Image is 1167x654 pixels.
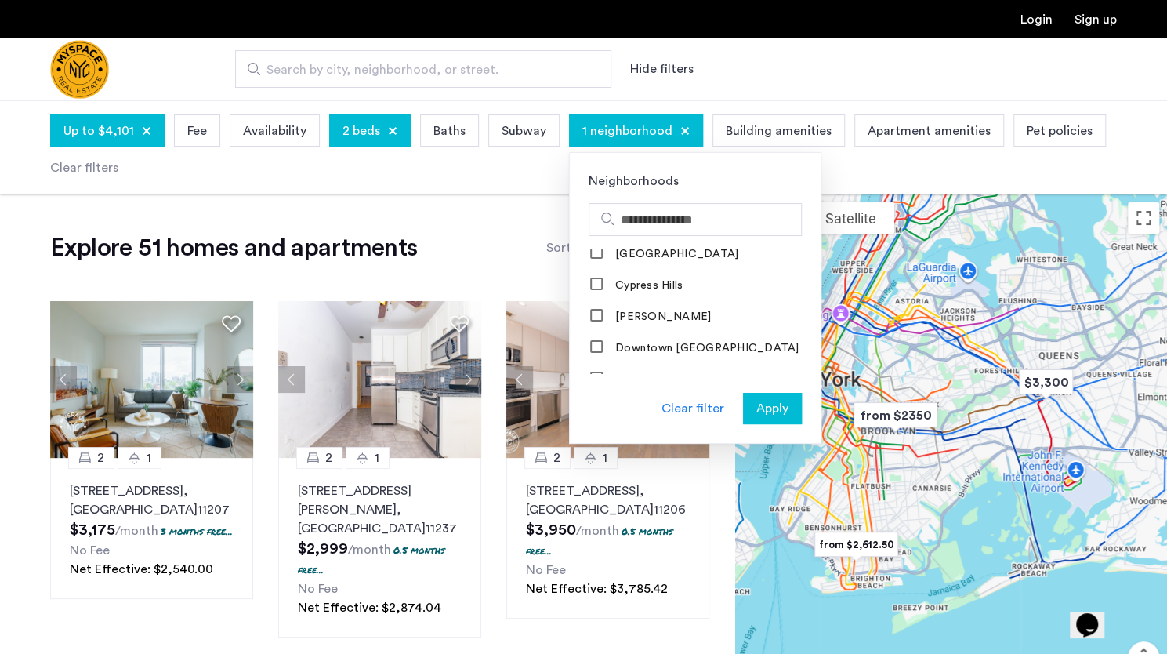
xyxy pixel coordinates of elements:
[612,342,799,354] label: Downtown [GEOGRAPHIC_DATA]
[1027,122,1093,140] span: Pet policies
[187,122,207,140] span: Fee
[612,373,652,386] label: Dumbo
[1070,591,1120,638] iframe: chat widget
[570,153,821,191] div: Neighborhoods
[1075,13,1117,26] a: Registration
[235,50,611,88] input: Apartment Search
[756,399,788,418] span: Apply
[50,40,109,99] a: Cazamio Logo
[630,60,694,78] button: Show or hide filters
[868,122,991,140] span: Apartment amenities
[50,40,109,99] img: logo
[243,122,306,140] span: Availability
[582,122,672,140] span: 1 neighborhood
[342,122,380,140] span: 2 beds
[743,393,802,424] button: button
[502,122,546,140] span: Subway
[612,248,738,260] label: [GEOGRAPHIC_DATA]
[612,311,711,323] label: [PERSON_NAME]
[621,211,795,230] input: Search hoods
[266,60,567,79] span: Search by city, neighborhood, or street.
[433,122,466,140] span: Baths
[1020,13,1053,26] a: Login
[661,399,724,418] div: Clear filter
[50,158,118,177] div: Clear filters
[726,122,832,140] span: Building amenities
[612,279,683,292] label: Cypress Hills
[63,122,134,140] span: Up to $4,101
